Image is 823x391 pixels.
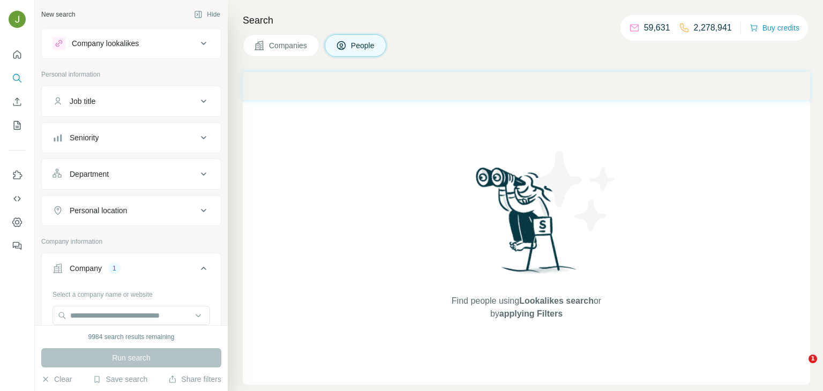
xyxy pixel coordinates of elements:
[9,236,26,255] button: Feedback
[9,69,26,88] button: Search
[93,374,147,385] button: Save search
[41,237,221,246] p: Company information
[9,45,26,64] button: Quick start
[186,6,228,22] button: Hide
[9,189,26,208] button: Use Surfe API
[70,169,109,179] div: Department
[70,96,95,107] div: Job title
[809,355,817,363] span: 1
[9,92,26,111] button: Enrich CSV
[351,40,376,51] span: People
[70,132,99,143] div: Seniority
[72,38,139,49] div: Company lookalikes
[9,11,26,28] img: Avatar
[499,309,563,318] span: applying Filters
[70,205,127,216] div: Personal location
[41,374,72,385] button: Clear
[644,21,670,34] p: 59,631
[9,116,26,135] button: My lists
[42,88,221,114] button: Job title
[527,143,623,239] img: Surfe Illustration - Stars
[750,20,799,35] button: Buy credits
[70,263,102,274] div: Company
[440,295,612,320] span: Find people using or by
[88,332,175,342] div: 9984 search results remaining
[519,296,594,305] span: Lookalikes search
[9,213,26,232] button: Dashboard
[42,198,221,223] button: Personal location
[41,10,75,19] div: New search
[168,374,221,385] button: Share filters
[42,161,221,187] button: Department
[9,166,26,185] button: Use Surfe on LinkedIn
[787,355,812,380] iframe: Intercom live chat
[42,255,221,285] button: Company1
[471,164,582,284] img: Surfe Illustration - Woman searching with binoculars
[269,40,308,51] span: Companies
[243,72,810,100] iframe: Banner
[694,21,732,34] p: 2,278,941
[53,285,210,299] div: Select a company name or website
[243,13,810,28] h4: Search
[42,31,221,56] button: Company lookalikes
[41,70,221,79] p: Personal information
[42,125,221,151] button: Seniority
[108,264,121,273] div: 1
